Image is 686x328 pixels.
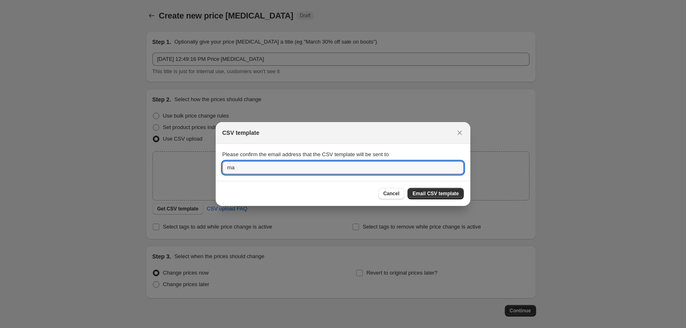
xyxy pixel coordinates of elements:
[383,190,399,197] span: Cancel
[412,190,459,197] span: Email CSV template
[222,151,389,157] span: Please confirm the email address that the CSV template will be sent to
[454,127,465,139] button: Close
[407,188,464,199] button: Email CSV template
[378,188,404,199] button: Cancel
[222,129,259,137] h2: CSV template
